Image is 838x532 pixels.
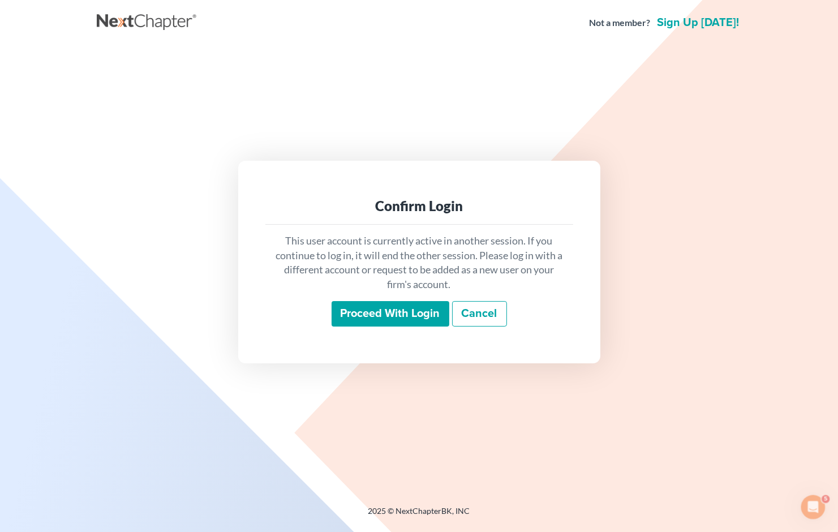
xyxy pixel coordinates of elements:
[97,505,742,526] div: 2025 © NextChapterBK, INC
[274,197,564,215] div: Confirm Login
[823,494,832,503] span: 5
[655,17,742,28] a: Sign up [DATE]!
[274,234,564,292] p: This user account is currently active in another session. If you continue to log in, it will end ...
[452,301,507,327] a: Cancel
[332,301,449,327] input: Proceed with login
[800,494,827,521] iframe: Intercom live chat
[590,16,651,29] strong: Not a member?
